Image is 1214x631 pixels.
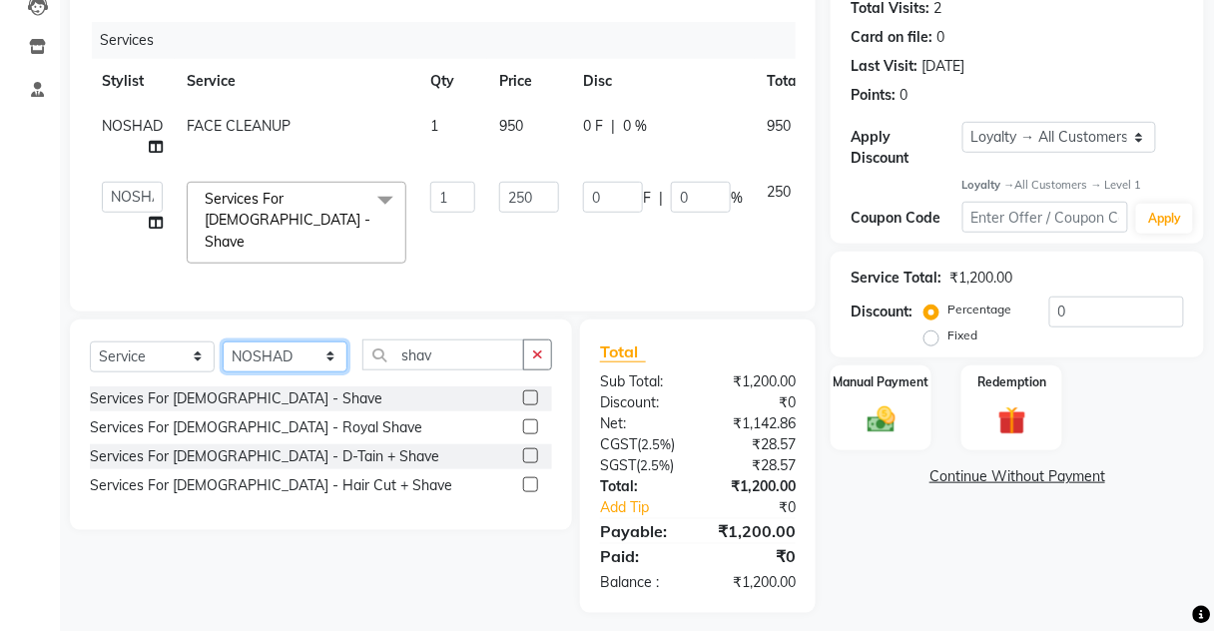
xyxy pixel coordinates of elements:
[900,85,908,106] div: 0
[585,572,698,593] div: Balance :
[698,413,811,434] div: ₹1,142.86
[430,117,438,135] span: 1
[418,59,487,104] th: Qty
[947,301,1011,318] label: Percentage
[600,435,637,453] span: CGST
[175,59,418,104] th: Service
[585,371,698,392] div: Sub Total:
[698,434,811,455] div: ₹28.57
[102,117,163,135] span: NOSHAD
[585,455,698,476] div: ( )
[245,233,254,251] a: x
[585,497,717,518] a: Add Tip
[641,436,671,452] span: 2.5%
[698,371,811,392] div: ₹1,200.00
[698,544,811,568] div: ₹0
[859,403,905,435] img: _cash.svg
[698,455,811,476] div: ₹28.57
[851,302,912,322] div: Discount:
[962,178,1015,192] strong: Loyalty →
[90,446,439,467] div: Services For [DEMOGRAPHIC_DATA] - D-Tain + Shave
[92,22,811,59] div: Services
[90,475,452,496] div: Services For [DEMOGRAPHIC_DATA] - Hair Cut + Shave
[851,268,941,289] div: Service Total:
[698,519,811,543] div: ₹1,200.00
[731,188,743,209] span: %
[755,59,813,104] th: Total
[947,326,977,344] label: Fixed
[640,457,670,473] span: 2.5%
[835,466,1200,487] a: Continue Without Payment
[499,117,523,135] span: 950
[717,497,811,518] div: ₹0
[583,116,603,137] span: 0 F
[585,476,698,497] div: Total:
[977,373,1046,391] label: Redemption
[949,268,1012,289] div: ₹1,200.00
[659,188,663,209] span: |
[90,388,382,409] div: Services For [DEMOGRAPHIC_DATA] - Shave
[90,417,422,438] div: Services For [DEMOGRAPHIC_DATA] - Royal Shave
[90,59,175,104] th: Stylist
[767,183,791,201] span: 250
[962,177,1184,194] div: All Customers → Level 1
[585,519,698,543] div: Payable:
[600,456,636,474] span: SGST
[698,572,811,593] div: ₹1,200.00
[585,544,698,568] div: Paid:
[600,341,646,362] span: Total
[851,208,961,229] div: Coupon Code
[585,413,698,434] div: Net:
[205,190,370,251] span: Services For [DEMOGRAPHIC_DATA] - Shave
[851,85,896,106] div: Points:
[487,59,571,104] th: Price
[851,56,917,77] div: Last Visit:
[851,127,961,169] div: Apply Discount
[585,392,698,413] div: Discount:
[643,188,651,209] span: F
[767,117,791,135] span: 950
[362,339,524,370] input: Search or Scan
[698,392,811,413] div: ₹0
[1136,204,1193,234] button: Apply
[623,116,647,137] span: 0 %
[936,27,944,48] div: 0
[851,27,932,48] div: Card on file:
[571,59,755,104] th: Disc
[989,403,1035,438] img: _gift.svg
[962,202,1129,233] input: Enter Offer / Coupon Code
[921,56,964,77] div: [DATE]
[698,476,811,497] div: ₹1,200.00
[611,116,615,137] span: |
[585,434,698,455] div: ( )
[834,373,929,391] label: Manual Payment
[187,117,291,135] span: FACE CLEANUP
